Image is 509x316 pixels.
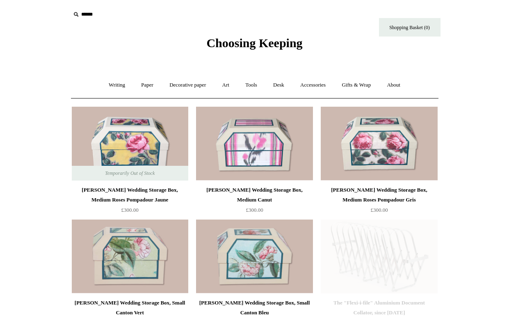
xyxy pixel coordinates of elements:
[321,107,437,181] img: Antoinette Poisson Wedding Storage Box, Medium Roses Pompadour Gris
[379,74,408,96] a: About
[121,207,138,213] span: £300.00
[323,185,435,205] div: [PERSON_NAME] Wedding Storage Box, Medium Roses Pompadour Gris
[206,43,302,48] a: Choosing Keeping
[196,220,313,293] img: Antoinette Poisson Wedding Storage Box, Small Canton Bleu
[266,74,292,96] a: Desk
[321,220,437,293] img: The "Flexi-i-file" Aluminium Document Collator, since 1941
[97,166,163,181] span: Temporarily Out of Stock
[72,185,188,219] a: [PERSON_NAME] Wedding Storage Box, Medium Roses Pompadour Jaune £300.00
[246,207,263,213] span: £300.00
[334,74,378,96] a: Gifts & Wrap
[196,185,313,219] a: [PERSON_NAME] Wedding Storage Box, Medium Canut £300.00
[238,74,265,96] a: Tools
[162,74,213,96] a: Decorative paper
[198,185,310,205] div: [PERSON_NAME] Wedding Storage Box, Medium Canut
[72,107,188,181] img: Antoinette Poisson Wedding Storage Box, Medium Roses Pompadour Jaune
[196,107,313,181] img: Antoinette Poisson Wedding Storage Box, Medium Canut
[196,220,313,293] a: Antoinette Poisson Wedding Storage Box, Small Canton Bleu Antoinette Poisson Wedding Storage Box,...
[72,220,188,293] a: Antoinette Poisson Wedding Storage Box, Small Canton Vert Antoinette Poisson Wedding Storage Box,...
[74,185,186,205] div: [PERSON_NAME] Wedding Storage Box, Medium Roses Pompadour Jaune
[293,74,333,96] a: Accessories
[134,74,161,96] a: Paper
[321,185,437,219] a: [PERSON_NAME] Wedding Storage Box, Medium Roses Pompadour Gris £300.00
[72,220,188,293] img: Antoinette Poisson Wedding Storage Box, Small Canton Vert
[321,107,437,181] a: Antoinette Poisson Wedding Storage Box, Medium Roses Pompadour Gris Antoinette Poisson Wedding St...
[321,220,437,293] a: The "Flexi-i-file" Aluminium Document Collator, since 1941 The "Flexi-i-file" Aluminium Document ...
[101,74,132,96] a: Writing
[72,107,188,181] a: Antoinette Poisson Wedding Storage Box, Medium Roses Pompadour Jaune Antoinette Poisson Wedding S...
[379,18,441,37] a: Shopping Basket (0)
[206,36,302,50] span: Choosing Keeping
[370,207,388,213] span: £300.00
[196,107,313,181] a: Antoinette Poisson Wedding Storage Box, Medium Canut Antoinette Poisson Wedding Storage Box, Medi...
[215,74,237,96] a: Art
